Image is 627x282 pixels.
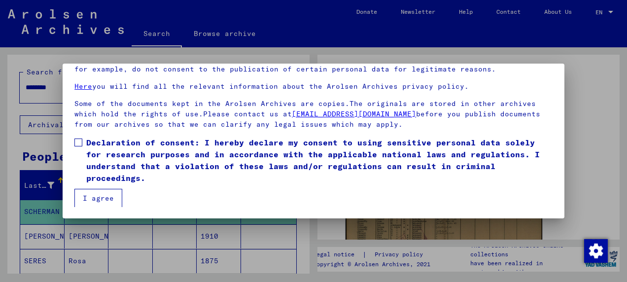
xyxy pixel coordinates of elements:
[74,54,553,74] p: Please if you, as someone who is personally affected or as a relative of a victim of persecution,...
[292,109,416,118] a: [EMAIL_ADDRESS][DOMAIN_NAME]
[74,81,553,92] p: you will find all the relevant information about the Arolsen Archives privacy policy.
[74,82,92,91] a: Here
[584,239,608,263] img: Change consent
[74,99,553,130] p: Some of the documents kept in the Arolsen Archives are copies.The originals are stored in other a...
[86,137,553,184] span: Declaration of consent: I hereby declare my consent to using sensitive personal data solely for r...
[74,189,122,208] button: I agree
